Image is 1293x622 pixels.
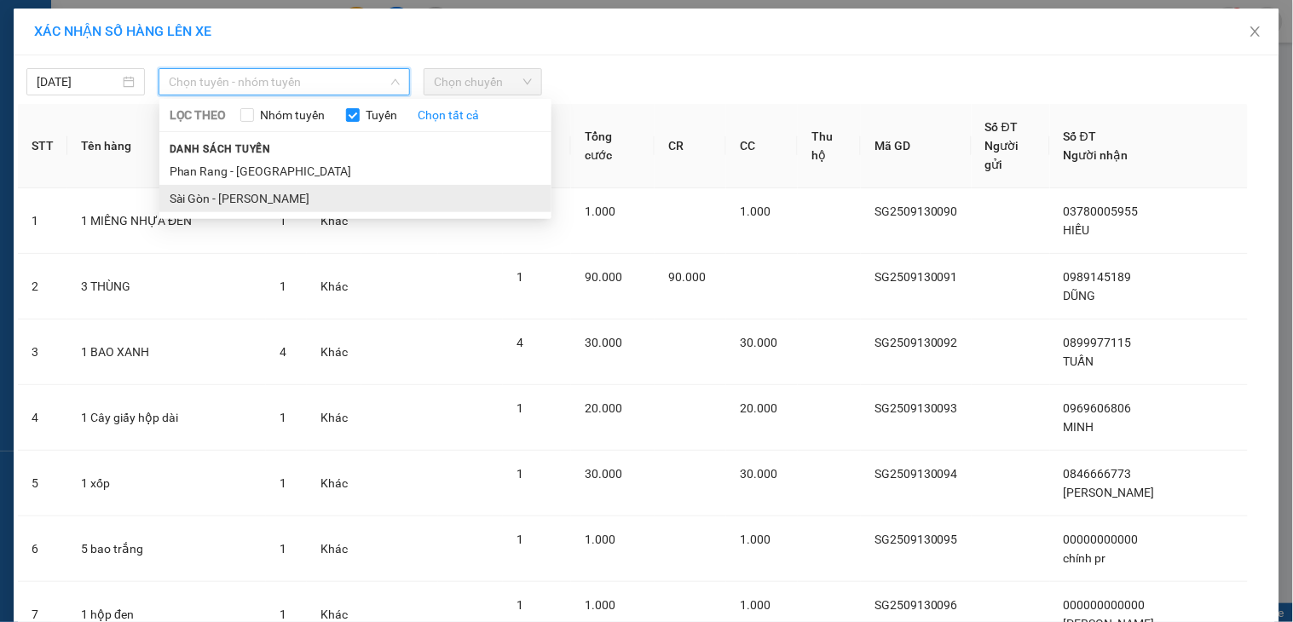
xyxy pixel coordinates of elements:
span: 0899977115 [1064,336,1132,349]
td: 1 xốp [67,451,266,516]
td: Khác [307,385,361,451]
span: 1 [517,401,523,415]
span: 1 [280,214,286,227]
span: 30.000 [740,336,777,349]
span: 1.000 [740,533,771,546]
span: HIẾU [1064,223,1090,237]
span: 03780005955 [1064,204,1139,218]
td: 3 [18,320,67,385]
span: chính pr [1064,551,1106,565]
span: Nhóm tuyến [254,106,332,124]
td: 4 [18,385,67,451]
span: Danh sách tuyến [159,141,281,157]
span: Chọn chuyến [434,69,532,95]
span: TUẤN [1064,354,1094,368]
span: 90.000 [668,270,706,284]
td: Khác [307,254,361,320]
th: Mã GD [861,104,972,188]
span: SG2509130090 [875,204,958,218]
span: 0846666773 [1064,467,1132,481]
td: 2 [18,254,67,320]
th: Thu hộ [798,104,861,188]
span: 1 [517,533,523,546]
td: 6 [18,516,67,582]
span: 1.000 [585,598,615,612]
span: 00000000000 [1064,533,1139,546]
span: 0969606806 [1064,401,1132,415]
span: SG2509130092 [875,336,958,349]
td: 1 [18,188,67,254]
span: close [1249,25,1262,38]
span: 4 [517,336,523,349]
span: Số ĐT [1064,130,1096,143]
span: 1 [517,467,523,481]
span: 1.000 [740,598,771,612]
span: 1.000 [585,204,615,218]
li: Sài Gòn - [PERSON_NAME] [159,185,551,212]
td: Khác [307,451,361,516]
span: MINH [1064,420,1094,434]
span: 4 [280,345,286,359]
span: 30.000 [585,467,622,481]
span: 1 [280,608,286,621]
span: 1 [280,542,286,556]
span: 90.000 [585,270,622,284]
span: 30.000 [585,336,622,349]
span: 30.000 [740,467,777,481]
th: CR [655,104,726,188]
span: Số ĐT [985,120,1018,134]
th: Tên hàng [67,104,266,188]
input: 13/09/2025 [37,72,119,91]
button: Close [1232,9,1279,56]
td: 1 MIẾNG NHỰA ĐEN [67,188,266,254]
span: 1 [517,598,523,612]
span: 20.000 [740,401,777,415]
td: Khác [307,516,361,582]
span: Chọn tuyến - nhóm tuyến [169,69,400,95]
td: 5 [18,451,67,516]
span: SG2509130093 [875,401,958,415]
span: 000000000000 [1064,598,1146,612]
span: Người nhận [1064,148,1128,162]
th: CC [726,104,798,188]
td: 3 THÙNG [67,254,266,320]
span: [PERSON_NAME] [1064,486,1155,499]
td: 1 BAO XANH [67,320,266,385]
span: 1.000 [585,533,615,546]
span: SG2509130094 [875,467,958,481]
span: 20.000 [585,401,622,415]
li: Phan Rang - [GEOGRAPHIC_DATA] [159,158,551,185]
span: XÁC NHẬN SỐ HÀNG LÊN XE [34,23,211,39]
td: 1 Cây giấy hộp dài [67,385,266,451]
td: Khác [307,320,361,385]
td: Khác [307,188,361,254]
span: 0989145189 [1064,270,1132,284]
span: 1 [280,279,286,293]
span: 1 [280,411,286,424]
span: 1.000 [740,204,771,218]
span: SG2509130096 [875,598,958,612]
th: STT [18,104,67,188]
span: Người gửi [985,139,1019,171]
span: Tuyến [360,106,405,124]
span: LỌC THEO [170,106,227,124]
th: Tổng cước [571,104,655,188]
span: 1 [517,270,523,284]
span: DŨNG [1064,289,1096,302]
a: Chọn tất cả [418,106,480,124]
span: down [390,77,401,87]
span: SG2509130091 [875,270,958,284]
td: 5 bao trắng [67,516,266,582]
span: 1 [280,476,286,490]
span: SG2509130095 [875,533,958,546]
